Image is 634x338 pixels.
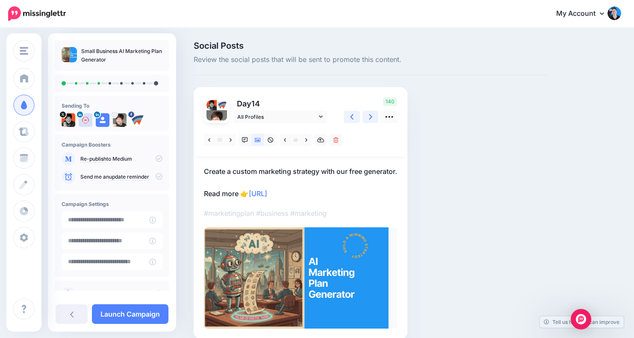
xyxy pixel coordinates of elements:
[204,208,397,219] p: #marketingplan #business #marketing
[81,47,162,64] p: Small Business AI Marketing Plan Generator
[62,201,162,207] h4: Campaign Settings
[96,113,109,127] img: user_default_image.png
[62,141,162,148] h4: Campaign Boosters
[233,111,327,123] a: All Profiles
[80,173,162,181] p: Send me an
[80,155,162,163] p: to Medium
[20,47,28,55] img: menu.png
[79,113,92,127] img: user_default_image.png
[383,97,397,106] span: 140
[206,110,227,131] img: ACg8ocLMrMDswCK-kHa7YCTxeLYiuqoGyEsJ8cDsC79PSkE-gQs96-c-74326.png
[237,112,317,121] span: All Profiles
[204,227,397,329] img: c04fb736c92a0a09a5dd56b80a2a3ffd.jpg
[194,54,548,65] span: Review the social posts that will be sent to promote this content.
[548,3,621,24] a: My Account
[571,309,591,329] div: Open Intercom Messenger
[206,100,217,110] img: N1gZh5WR-11723.jpg
[217,100,227,110] img: 192471050_2832387843689755_4661632743868648320_n-bsa111817.png
[251,99,260,108] span: 14
[540,316,624,328] a: Tell us how we can improve
[109,173,149,180] a: update reminder
[249,189,267,198] a: [URL]
[194,41,548,50] span: Social Posts
[204,166,397,199] p: Create a custom marketing strategy with our free generator. Read more 👉
[62,103,162,109] h4: Sending To
[8,6,66,21] img: Missinglettr
[62,113,75,127] img: N1gZh5WR-11723.jpg
[113,113,127,127] img: ACg8ocLMrMDswCK-kHa7YCTxeLYiuqoGyEsJ8cDsC79PSkE-gQs96-c-74326.png
[62,47,77,62] img: c04fb736c92a0a09a5dd56b80a2a3ffd_thumb.jpg
[80,156,106,162] a: Re-publish
[233,97,328,110] p: Day
[130,113,144,127] img: 192471050_2832387843689755_4661632743868648320_n-bsa111817.png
